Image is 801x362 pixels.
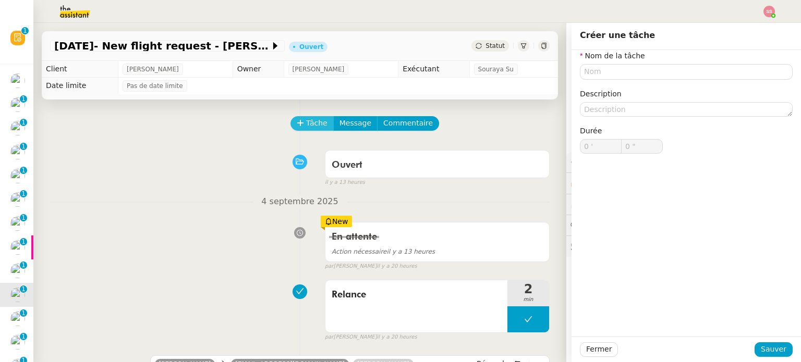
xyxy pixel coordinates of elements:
[622,140,662,153] input: 0 sec
[566,194,801,215] div: ⏲️Tâches 7:46
[580,90,622,98] label: Description
[325,333,417,342] small: [PERSON_NAME]
[339,117,371,129] span: Message
[566,152,801,172] div: ⚙️Procédures
[325,178,365,187] span: il y a 13 heures
[486,42,505,49] span: Statut
[299,44,323,50] div: Ouvert
[21,190,26,199] p: 1
[21,27,29,34] nz-badge-sup: 1
[580,342,618,357] button: Fermer
[333,116,378,131] button: Message
[10,216,25,231] img: users%2FW4OQjB9BRtYK2an7yusO0WsYLsD3%2Favatar%2F28027066-518b-424c-8476-65f2e549ac29
[332,232,377,242] span: En attente
[377,262,417,271] span: il y a 20 heures
[21,285,26,295] p: 1
[54,41,270,51] span: [DATE]- New flight request - [PERSON_NAME]
[21,143,26,152] p: 1
[233,61,284,78] td: Owner
[580,140,621,153] input: 0 min
[20,214,27,221] nz-badge-sup: 1
[571,221,637,229] span: 💬
[21,214,26,223] p: 1
[571,200,642,208] span: ⏲️
[10,192,25,207] img: users%2FSoHiyPZ6lTh48rkksBJmVXB4Fxh1%2Favatar%2F784cdfc3-6442-45b8-8ed3-42f1cc9271a4
[293,64,345,74] span: [PERSON_NAME]
[290,116,334,131] button: Tâche
[507,283,549,295] span: 2
[20,190,27,197] nz-badge-sup: 1
[580,127,602,135] span: Durée
[571,177,638,189] span: 🔐
[377,333,417,342] span: il y a 20 heures
[42,78,118,94] td: Date limite
[383,117,433,129] span: Commentaire
[306,117,327,129] span: Tâche
[332,160,362,170] span: Ouvert
[325,333,334,342] span: par
[580,52,645,60] label: Nom de la tâche
[566,215,801,235] div: 💬Commentaires
[42,61,118,78] td: Client
[580,30,655,40] span: Créer une tâche
[20,167,27,174] nz-badge-sup: 1
[23,27,27,36] p: 1
[332,248,435,255] span: il y a 13 heures
[21,119,26,128] p: 1
[377,116,439,131] button: Commentaire
[10,73,25,88] img: users%2FW4OQjB9BRtYK2an7yusO0WsYLsD3%2Favatar%2F28027066-518b-424c-8476-65f2e549ac29
[10,264,25,278] img: users%2FC9SBsJ0duuaSgpQFj5LgoEX8n0o2%2Favatar%2Fec9d51b8-9413-4189-adfb-7be4d8c96a3c
[566,173,801,193] div: 🔐Données client
[10,335,25,349] img: users%2FC9SBsJ0duuaSgpQFj5LgoEX8n0o2%2Favatar%2Fec9d51b8-9413-4189-adfb-7be4d8c96a3c
[21,261,26,271] p: 1
[10,97,25,112] img: users%2FC9SBsJ0duuaSgpQFj5LgoEX8n0o2%2Favatar%2Fec9d51b8-9413-4189-adfb-7be4d8c96a3c
[571,242,705,250] span: 🕵️
[20,333,27,340] nz-badge-sup: 1
[20,261,27,269] nz-badge-sup: 1
[325,262,417,271] small: [PERSON_NAME]
[20,238,27,245] nz-badge-sup: 1
[10,145,25,159] img: users%2F1PNv5soDtMeKgnH5onPMHqwjzQn1%2Favatar%2Fd0f44614-3c2d-49b8-95e9-0356969fcfd1
[21,333,26,342] p: 1
[20,119,27,126] nz-badge-sup: 1
[571,156,625,168] span: ⚙️
[332,287,501,303] span: Relance
[566,236,801,256] div: 🕵️Autres demandes en cours 19
[20,95,27,103] nz-badge-sup: 1
[761,343,786,355] span: Sauver
[10,121,25,135] img: users%2FC9SBsJ0duuaSgpQFj5LgoEX8n0o2%2Favatar%2Fec9d51b8-9413-4189-adfb-7be4d8c96a3c
[507,295,549,304] span: min
[321,216,353,227] div: New
[478,64,514,74] span: Souraya Su
[21,95,26,105] p: 1
[21,238,26,247] p: 1
[10,169,25,183] img: users%2FW4OQjB9BRtYK2an7yusO0WsYLsD3%2Favatar%2F28027066-518b-424c-8476-65f2e549ac29
[20,309,27,317] nz-badge-sup: 1
[20,143,27,150] nz-badge-sup: 1
[10,311,25,326] img: users%2FC9SBsJ0duuaSgpQFj5LgoEX8n0o2%2Favatar%2Fec9d51b8-9413-4189-adfb-7be4d8c96a3c
[10,240,25,255] img: users%2FXPWOVq8PDVf5nBVhDcXguS2COHE3%2Favatar%2F3f89dc26-16aa-490f-9632-b2fdcfc735a1
[398,61,469,78] td: Exécutant
[763,6,775,17] img: svg
[253,195,346,209] span: 4 septembre 2025
[127,64,179,74] span: [PERSON_NAME]
[10,288,25,302] img: users%2FC9SBsJ0duuaSgpQFj5LgoEX8n0o2%2Favatar%2Fec9d51b8-9413-4189-adfb-7be4d8c96a3c
[20,285,27,293] nz-badge-sup: 1
[332,248,387,255] span: Action nécessaire
[755,342,793,357] button: Sauver
[325,262,334,271] span: par
[127,81,183,91] span: Pas de date limite
[21,309,26,319] p: 1
[580,64,793,79] input: Nom
[21,167,26,176] p: 1
[586,343,612,355] span: Fermer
